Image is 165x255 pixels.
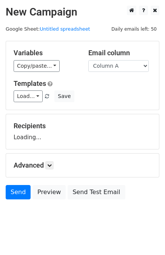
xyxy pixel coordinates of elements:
[14,161,151,169] h5: Advanced
[14,122,151,141] div: Loading...
[40,26,90,32] a: Untitled spreadsheet
[14,122,151,130] h5: Recipients
[6,6,159,19] h2: New Campaign
[14,79,46,87] a: Templates
[109,25,159,33] span: Daily emails left: 50
[109,26,159,32] a: Daily emails left: 50
[54,90,74,102] button: Save
[14,90,43,102] a: Load...
[32,185,66,199] a: Preview
[88,49,152,57] h5: Email column
[14,60,60,72] a: Copy/paste...
[6,185,31,199] a: Send
[6,26,90,32] small: Google Sheet:
[14,49,77,57] h5: Variables
[68,185,125,199] a: Send Test Email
